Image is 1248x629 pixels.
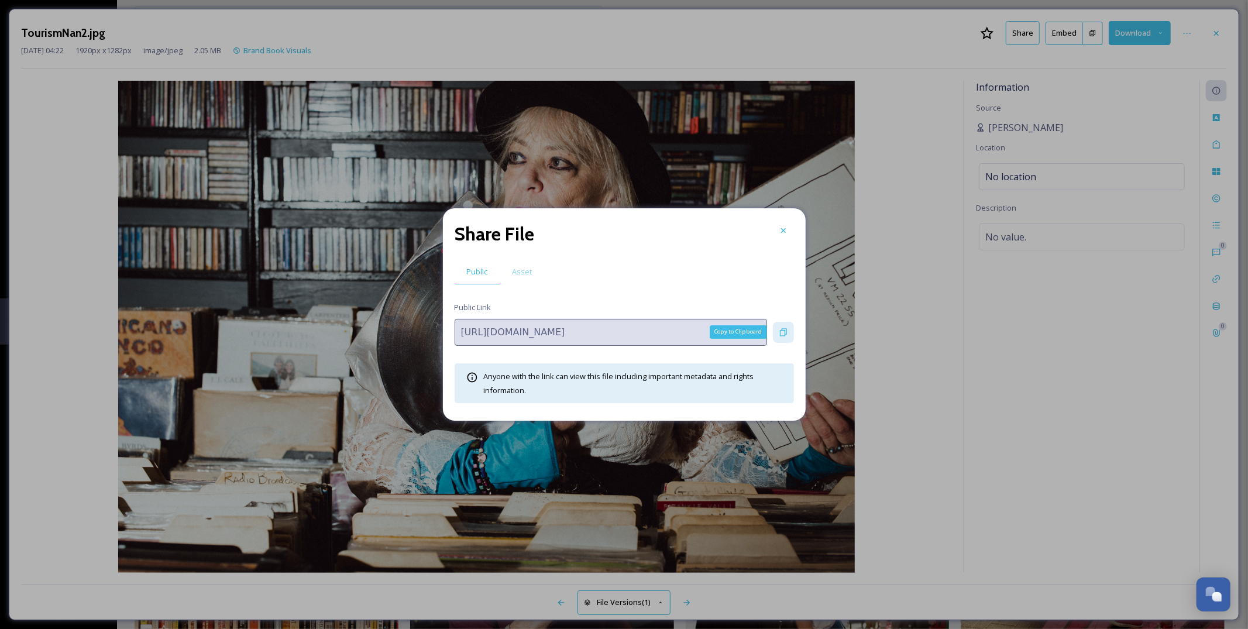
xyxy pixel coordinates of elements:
[484,371,754,396] span: Anyone with the link can view this file including important metadata and rights information.
[513,266,532,277] span: Asset
[455,302,491,313] span: Public Link
[455,220,535,248] h2: Share File
[710,325,767,338] div: Copy to Clipboard
[467,266,488,277] span: Public
[1197,578,1230,611] button: Open Chat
